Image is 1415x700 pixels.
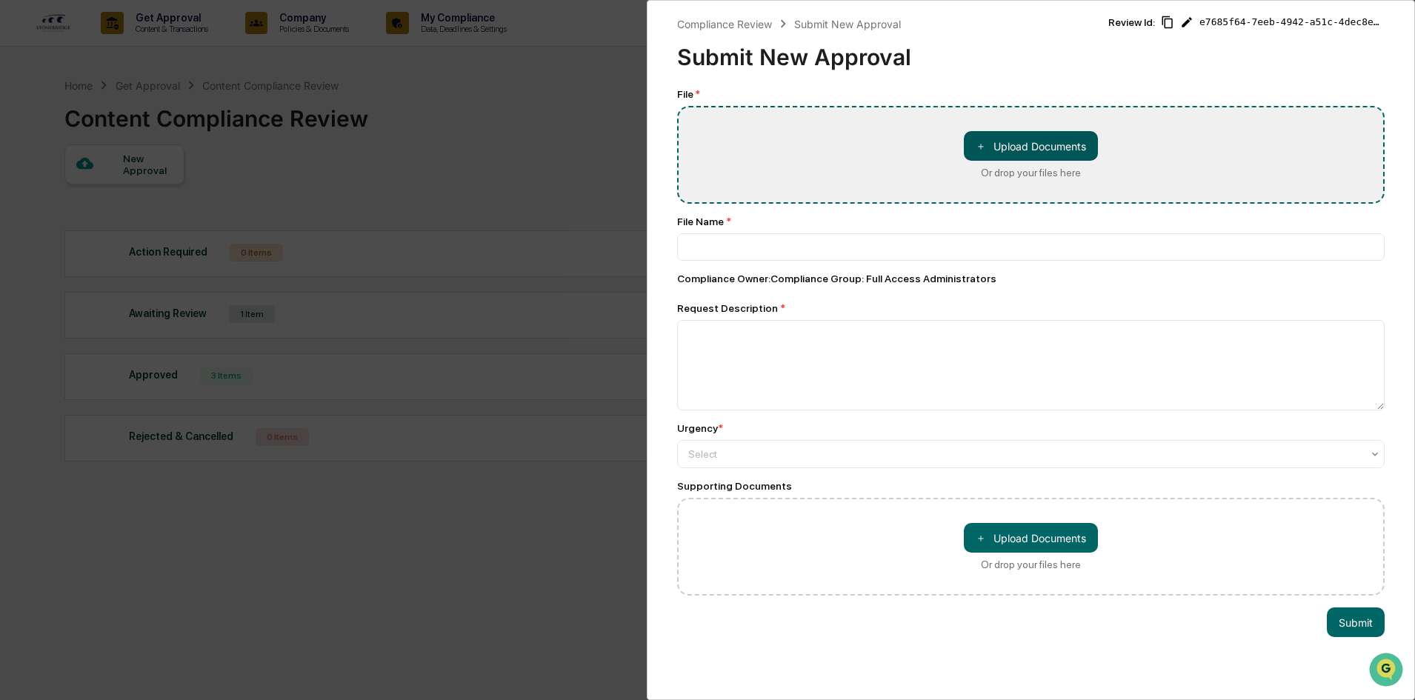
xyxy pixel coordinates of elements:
p: How can we help? [15,31,270,55]
div: Urgency [677,422,723,434]
div: Supporting Documents [677,480,1385,492]
div: Request Description [677,302,1385,314]
span: ＋ [976,531,986,545]
a: Powered byPylon [104,250,179,262]
button: Or drop your files here [964,131,1098,161]
span: Copy Id [1161,16,1174,29]
span: Preclearance [30,187,96,201]
div: Submit New Approval [677,32,1108,70]
button: Start new chat [252,118,270,136]
span: e7685f64-7eeb-4942-a51c-4dec8e4667bd [1199,16,1385,28]
button: Or drop your files here [964,523,1098,553]
div: We're available if you need us! [50,128,187,140]
span: Review Id: [1108,16,1155,28]
img: 1746055101610-c473b297-6a78-478c-a979-82029cc54cd1 [15,113,41,140]
div: Compliance Owner : Compliance Group: Full Access Administrators [677,273,1385,284]
div: Or drop your files here [981,559,1081,570]
div: Start new chat [50,113,243,128]
div: File Name [677,216,1385,227]
span: Edit Review ID [1180,16,1193,29]
span: Attestations [122,187,184,201]
a: 🖐️Preclearance [9,181,101,207]
span: Pylon [147,251,179,262]
button: Submit [1327,607,1385,637]
div: File [677,88,1385,100]
a: 🔎Data Lookup [9,209,99,236]
div: 🖐️ [15,188,27,200]
div: 🔎 [15,216,27,228]
div: Or drop your files here [981,167,1081,179]
a: 🗄️Attestations [101,181,190,207]
div: 🗄️ [107,188,119,200]
div: Submit New Approval [794,18,901,30]
iframe: Open customer support [1368,651,1408,691]
span: ＋ [976,139,986,153]
span: Data Lookup [30,215,93,230]
div: Compliance Review [677,18,772,30]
